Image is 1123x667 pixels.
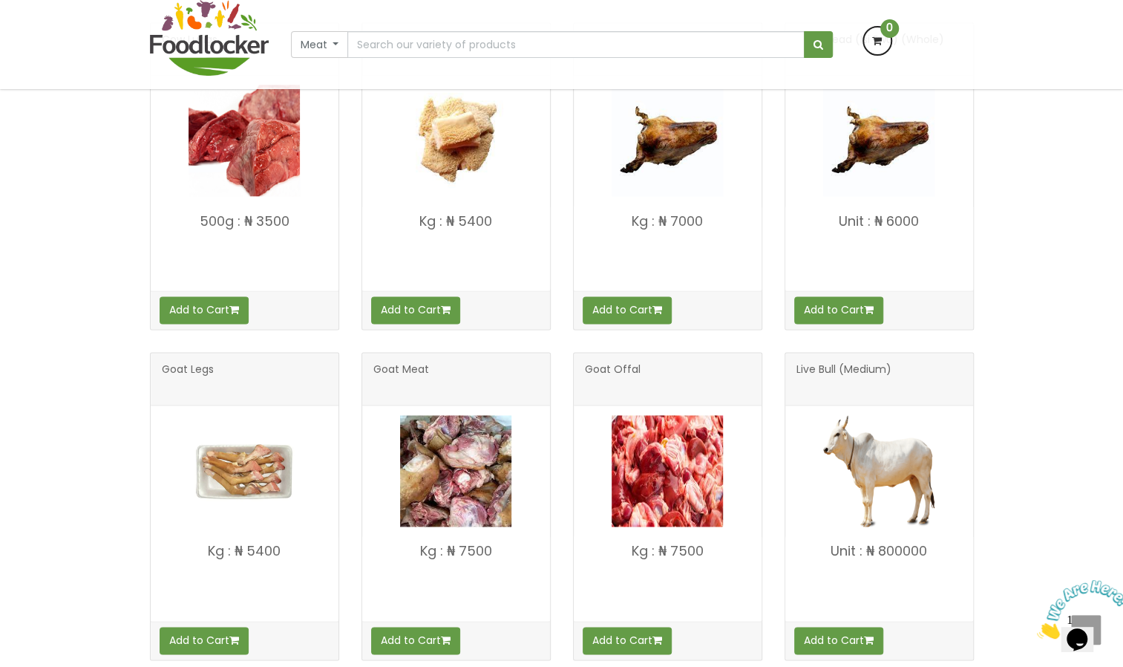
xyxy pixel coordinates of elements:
[574,544,762,559] p: Kg : ₦ 7500
[229,635,239,645] i: Add to cart
[785,214,973,229] p: Unit : ₦ 6000
[441,635,451,645] i: Add to cart
[823,85,934,196] img: Goat Head (Isi Ewu) (Whole)
[612,415,723,527] img: Goat Offal
[864,635,874,645] i: Add to cart
[574,214,762,229] p: Kg : ₦ 7000
[823,415,934,527] img: Live Bull (Medium)
[796,364,891,394] span: Live Bull (Medium)
[362,214,550,229] p: Kg : ₦ 5400
[583,296,672,323] button: Add to Cart
[441,305,451,315] i: Add to cart
[371,627,460,654] button: Add to Cart
[864,305,874,315] i: Add to cart
[151,544,338,559] p: Kg : ₦ 5400
[1031,574,1123,645] iframe: chat widget
[160,627,249,654] button: Add to Cart
[794,627,883,654] button: Add to Cart
[652,305,662,315] i: Add to cart
[189,415,300,527] img: Goat Legs
[229,305,239,315] i: Add to cart
[371,296,460,323] button: Add to Cart
[583,627,672,654] button: Add to Cart
[6,6,12,19] span: 1
[794,296,883,323] button: Add to Cart
[347,31,804,58] input: Search our variety of products
[880,19,899,38] span: 0
[652,635,662,645] i: Add to cart
[189,85,300,196] img: Cow Lungs
[162,364,214,394] span: Goat Legs
[160,296,249,323] button: Add to Cart
[6,6,98,65] img: Chat attention grabber
[362,544,550,559] p: Kg : ₦ 7500
[291,31,349,58] button: Meat
[400,415,511,527] img: Goat Meat
[585,364,641,394] span: Goat Offal
[400,85,511,196] img: Cow Tripe (Shaaki)
[785,544,973,559] p: Unit : ₦ 800000
[151,214,338,229] p: 500g : ₦ 3500
[612,85,723,196] img: Goat Head (Isi Ewu) (Butchered)
[373,364,429,394] span: Goat Meat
